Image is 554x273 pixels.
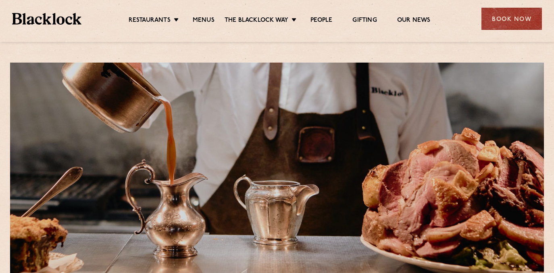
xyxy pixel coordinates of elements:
[352,17,377,25] a: Gifting
[129,17,171,25] a: Restaurants
[225,17,288,25] a: The Blacklock Way
[481,8,542,30] div: Book Now
[310,17,332,25] a: People
[397,17,431,25] a: Our News
[193,17,215,25] a: Menus
[12,13,81,25] img: BL_Textured_Logo-footer-cropped.svg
